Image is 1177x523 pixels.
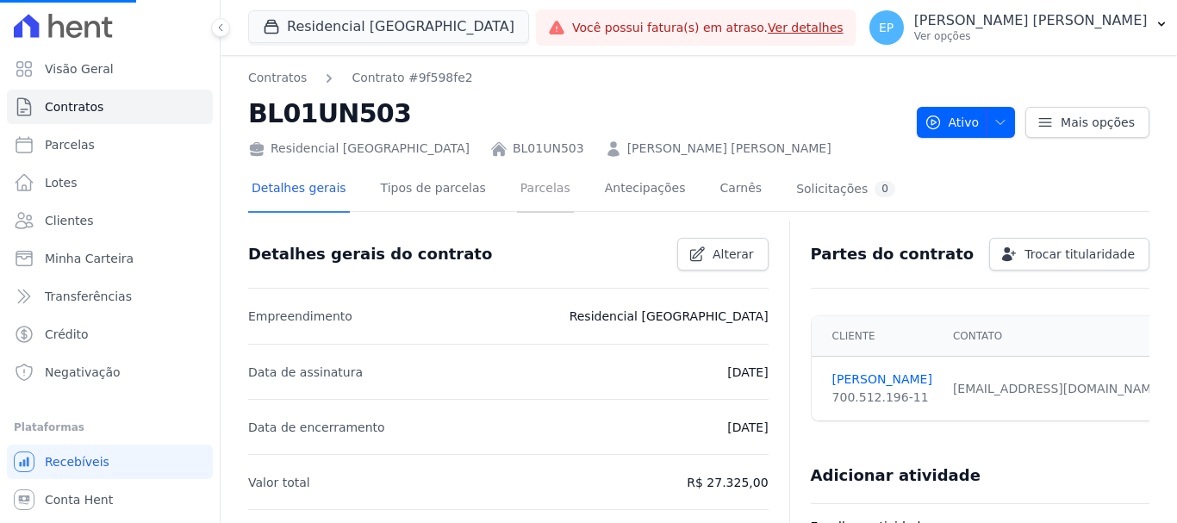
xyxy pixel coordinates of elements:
[875,181,895,197] div: 0
[7,355,213,389] a: Negativação
[572,19,844,37] span: Você possui fatura(s) em atraso.
[687,472,768,493] p: R$ 27.325,00
[248,472,310,493] p: Valor total
[7,483,213,517] a: Conta Hent
[7,165,213,200] a: Lotes
[601,167,689,213] a: Antecipações
[248,10,529,43] button: Residencial [GEOGRAPHIC_DATA]
[248,140,470,158] div: Residencial [GEOGRAPHIC_DATA]
[248,417,385,438] p: Data de encerramento
[7,279,213,314] a: Transferências
[45,364,121,381] span: Negativação
[45,453,109,470] span: Recebíveis
[352,69,472,87] a: Contrato #9f598fe2
[513,140,584,158] a: BL01UN503
[45,250,134,267] span: Minha Carteira
[914,12,1148,29] p: [PERSON_NAME] [PERSON_NAME]
[7,445,213,479] a: Recebíveis
[45,60,114,78] span: Visão Geral
[914,29,1148,43] p: Ver opções
[811,244,975,265] h3: Partes do contrato
[7,317,213,352] a: Crédito
[917,107,1016,138] button: Ativo
[832,370,932,389] a: [PERSON_NAME]
[45,212,93,229] span: Clientes
[811,465,981,486] h3: Adicionar atividade
[1061,114,1135,131] span: Mais opções
[627,140,831,158] a: [PERSON_NAME] [PERSON_NAME]
[517,167,574,213] a: Parcelas
[45,174,78,191] span: Lotes
[7,241,213,276] a: Minha Carteira
[7,52,213,86] a: Visão Geral
[248,69,307,87] a: Contratos
[7,90,213,124] a: Contratos
[925,107,980,138] span: Ativo
[713,246,754,263] span: Alterar
[989,238,1149,271] a: Trocar titularidade
[248,167,350,213] a: Detalhes gerais
[45,288,132,305] span: Transferências
[45,326,89,343] span: Crédito
[1025,107,1149,138] a: Mais opções
[1024,246,1135,263] span: Trocar titularidade
[812,316,943,357] th: Cliente
[832,389,932,407] div: 700.512.196-11
[248,362,363,383] p: Data de assinatura
[377,167,489,213] a: Tipos de parcelas
[248,69,473,87] nav: Breadcrumb
[879,22,894,34] span: EP
[45,98,103,115] span: Contratos
[7,128,213,162] a: Parcelas
[248,306,352,327] p: Empreendimento
[570,306,769,327] p: Residencial [GEOGRAPHIC_DATA]
[727,417,768,438] p: [DATE]
[7,203,213,238] a: Clientes
[248,69,903,87] nav: Breadcrumb
[768,21,844,34] a: Ver detalhes
[677,238,769,271] a: Alterar
[248,94,903,133] h2: BL01UN503
[716,167,765,213] a: Carnês
[14,417,206,438] div: Plataformas
[796,181,895,197] div: Solicitações
[727,362,768,383] p: [DATE]
[45,136,95,153] span: Parcelas
[793,167,899,213] a: Solicitações0
[45,491,113,508] span: Conta Hent
[248,244,492,265] h3: Detalhes gerais do contrato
